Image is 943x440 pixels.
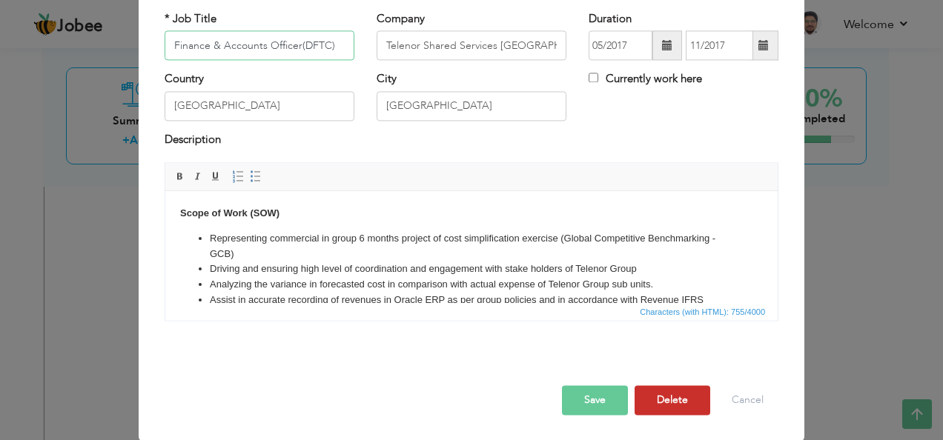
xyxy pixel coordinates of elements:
li: Assist in accurate recording of revenues in Oracle ERP as per group policies and in accordance wi... [44,101,568,133]
label: City [377,72,397,87]
label: Description [165,132,221,147]
a: Insert/Remove Bulleted List [248,169,264,185]
button: Delete [635,386,710,416]
button: Save [562,386,628,416]
label: Currently work here [589,72,702,87]
label: Company [377,11,425,27]
label: Duration [589,11,632,27]
a: Italic [190,169,206,185]
a: Underline [208,169,224,185]
label: Country [165,72,204,87]
a: Bold [172,169,188,185]
span: Characters (with HTML): 755/4000 [637,306,768,319]
button: Cancel [717,386,778,416]
a: Insert/Remove Numbered List [230,169,246,185]
input: Present [686,31,753,61]
label: * Job Title [165,11,216,27]
input: From [589,31,652,61]
iframe: Rich Text Editor, workEditor [165,192,778,303]
input: Currently work here [589,73,598,83]
div: Statistics [637,306,770,319]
